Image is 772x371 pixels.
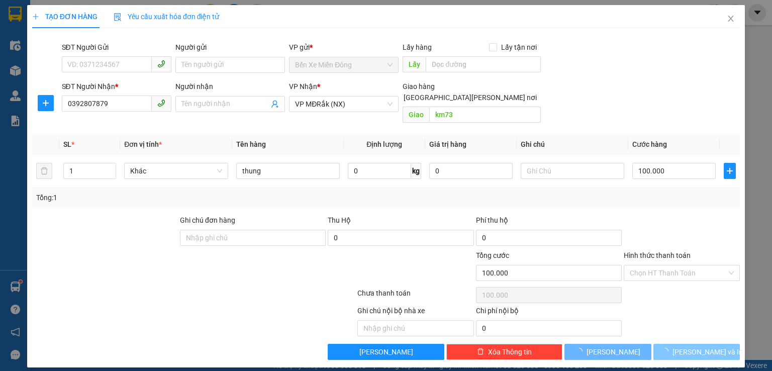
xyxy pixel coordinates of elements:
[477,348,484,356] span: delete
[38,95,54,111] button: plus
[476,305,622,320] div: Chi phí nội bộ
[114,13,220,21] span: Yêu cầu xuất hóa đơn điện tử
[517,135,628,154] th: Ghi chú
[357,305,473,320] div: Ghi chú nội bộ nhà xe
[96,45,177,59] div: 0905448883
[476,215,622,230] div: Phí thu hộ
[426,56,541,72] input: Dọc đường
[403,43,432,51] span: Lấy hàng
[124,140,162,148] span: Đơn vị tính
[180,216,235,224] label: Ghi chú đơn hàng
[32,13,39,20] span: plus
[359,346,413,357] span: [PERSON_NAME]
[175,42,285,53] div: Người gửi
[587,346,640,357] span: [PERSON_NAME]
[403,56,426,72] span: Lấy
[63,140,71,148] span: SL
[295,57,393,72] span: Bến Xe Miền Đông
[175,81,285,92] div: Người nhận
[289,42,399,53] div: VP gửi
[521,163,624,179] input: Ghi Chú
[96,9,177,33] div: VP MĐRắk (NX)
[114,13,122,21] img: icon
[32,13,98,21] span: TẠO ĐƠN HÀNG
[403,82,435,90] span: Giao hàng
[661,348,672,355] span: loading
[9,10,24,20] span: Gửi:
[328,344,444,360] button: [PERSON_NAME]
[429,107,541,123] input: Dọc đường
[403,107,429,123] span: Giao
[36,192,299,203] div: Tổng: 1
[157,60,165,68] span: phone
[446,344,562,360] button: deleteXóa Thông tin
[180,230,326,246] input: Ghi chú đơn hàng
[400,92,541,103] span: [GEOGRAPHIC_DATA][PERSON_NAME] nơi
[357,320,473,336] input: Nhập ghi chú
[632,140,667,148] span: Cước hàng
[564,344,651,360] button: [PERSON_NAME]
[130,163,222,178] span: Khác
[62,42,171,53] div: SĐT Người Gửi
[717,5,745,33] button: Close
[411,163,421,179] span: kg
[724,167,735,175] span: plus
[94,67,109,78] span: CC :
[295,97,393,112] span: VP MĐRắk (NX)
[94,65,178,79] div: 50.000
[36,163,52,179] button: delete
[727,15,735,23] span: close
[488,346,532,357] span: Xóa Thông tin
[9,9,89,33] div: Bến Xe Miền Đông
[724,163,736,179] button: plus
[62,81,171,92] div: SĐT Người Nhận
[271,100,279,108] span: user-add
[575,348,587,355] span: loading
[328,216,351,224] span: Thu Hộ
[624,251,691,259] label: Hình thức thanh toán
[96,10,120,20] span: Nhận:
[96,33,177,45] div: [PERSON_NAME]
[236,163,340,179] input: VD: Bàn, Ghế
[289,82,317,90] span: VP Nhận
[653,344,740,360] button: [PERSON_NAME] và In
[38,99,53,107] span: plus
[497,42,541,53] span: Lấy tận nơi
[366,140,402,148] span: Định lượng
[429,163,513,179] input: 0
[356,288,474,305] div: Chưa thanh toán
[429,140,466,148] span: Giá trị hàng
[236,140,266,148] span: Tên hàng
[157,99,165,107] span: phone
[476,251,509,259] span: Tổng cước
[672,346,743,357] span: [PERSON_NAME] và In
